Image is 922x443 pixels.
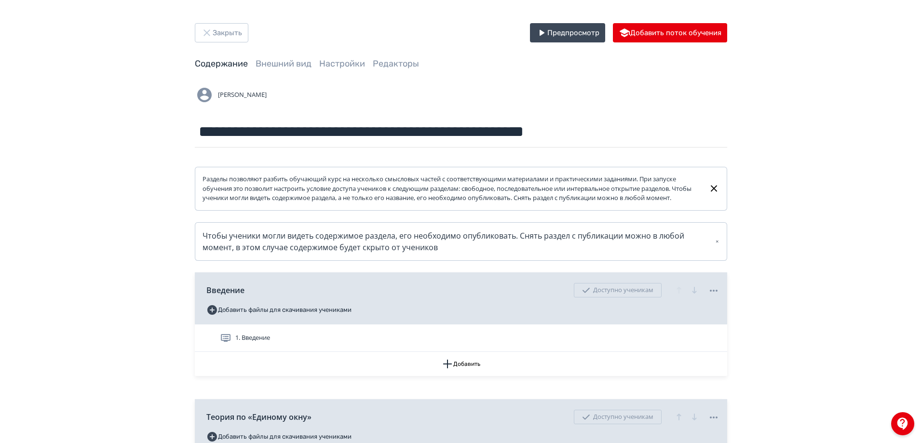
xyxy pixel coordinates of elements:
[319,58,365,69] a: Настройки
[195,23,248,42] button: Закрыть
[203,230,719,253] div: Чтобы ученики могли видеть содержимое раздела, его необходимо опубликовать. Снять раздел с публик...
[373,58,419,69] a: Редакторы
[218,90,267,100] span: [PERSON_NAME]
[574,283,662,297] div: Доступно ученикам
[195,324,727,352] div: 1. Введение
[530,23,605,42] button: Предпросмотр
[206,411,312,423] span: Теория по «Единому окну»
[195,58,248,69] a: Содержание
[203,175,701,203] div: Разделы позволяют разбить обучающий курс на несколько смысловых частей с соответствующими материа...
[206,302,352,318] button: Добавить файлы для скачивания учениками
[613,23,727,42] button: Добавить поток обучения
[256,58,312,69] a: Внешний вид
[235,333,270,343] span: 1. Введение
[574,410,662,424] div: Доступно ученикам
[206,284,244,296] span: Введение
[195,352,727,376] button: Добавить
